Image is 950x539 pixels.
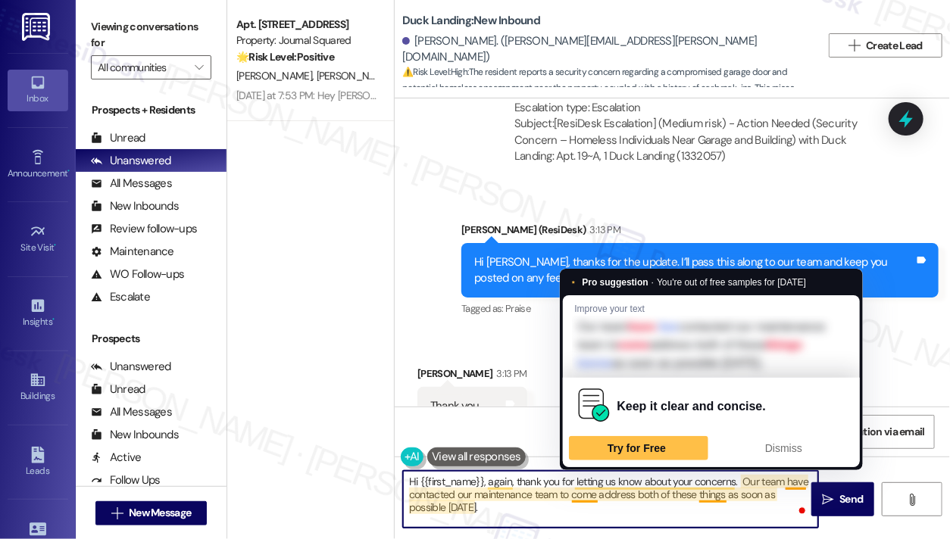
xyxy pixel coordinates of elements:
[22,13,53,41] img: ResiDesk Logo
[839,491,863,507] span: Send
[8,293,68,334] a: Insights •
[91,153,171,169] div: Unanswered
[493,366,527,382] div: 3:13 PM
[76,102,227,118] div: Prospects + Residents
[55,240,57,251] span: •
[91,382,145,397] div: Unread
[95,501,208,525] button: New Message
[402,33,810,66] div: [PERSON_NAME]. ([PERSON_NAME][EMAIL_ADDRESS][PERSON_NAME][DOMAIN_NAME])
[8,442,68,483] a: Leads
[91,244,174,260] div: Maintenance
[403,471,818,528] textarea: To enrich screen reader interactions, please activate Accessibility in Grammarly extension settings
[906,494,917,506] i: 
[402,13,540,29] b: Duck Landing: New Inbound
[67,166,70,176] span: •
[98,55,187,79] input: All communities
[402,64,821,113] span: : The resident reports a security concern regarding a compromised garage door and potential homel...
[430,398,479,414] div: Thank you
[461,298,939,319] div: Tagged as:
[867,38,923,54] span: Create Lead
[822,494,833,506] i: 
[91,198,179,214] div: New Inbounds
[317,69,411,83] span: [PERSON_NAME] Min
[91,427,179,443] div: New Inbounds
[474,254,914,287] div: Hi [PERSON_NAME], thanks for the update. I’ll pass this along to our team and keep you posted on ...
[8,70,68,111] a: Inbox
[52,314,55,325] span: •
[417,366,527,387] div: [PERSON_NAME]
[461,222,939,243] div: [PERSON_NAME] (ResiDesk)
[76,331,227,347] div: Prospects
[505,302,530,315] span: Praise
[236,50,334,64] strong: 🌟 Risk Level: Positive
[91,359,171,375] div: Unanswered
[402,66,467,78] strong: ⚠️ Risk Level: High
[91,15,211,55] label: Viewing conversations for
[586,222,620,238] div: 3:13 PM
[91,450,142,466] div: Active
[829,33,942,58] button: Create Lead
[91,266,184,282] div: WO Follow-ups
[111,507,123,519] i: 
[236,33,377,48] div: Property: Journal Squared
[91,472,161,488] div: Follow Ups
[236,69,317,83] span: [PERSON_NAME]
[811,482,874,516] button: Send
[91,221,197,237] div: Review follow-ups
[195,61,203,73] i: 
[514,116,882,164] div: Subject: [ResiDesk Escalation] (Medium risk) - Action Needed (Security Concern – Homeless Individ...
[8,219,68,260] a: Site Visit •
[91,176,172,192] div: All Messages
[129,505,191,521] span: New Message
[91,130,145,146] div: Unread
[848,39,860,51] i: 
[91,289,150,305] div: Escalate
[236,17,377,33] div: Apt. [STREET_ADDRESS]
[91,404,172,420] div: All Messages
[8,367,68,408] a: Buildings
